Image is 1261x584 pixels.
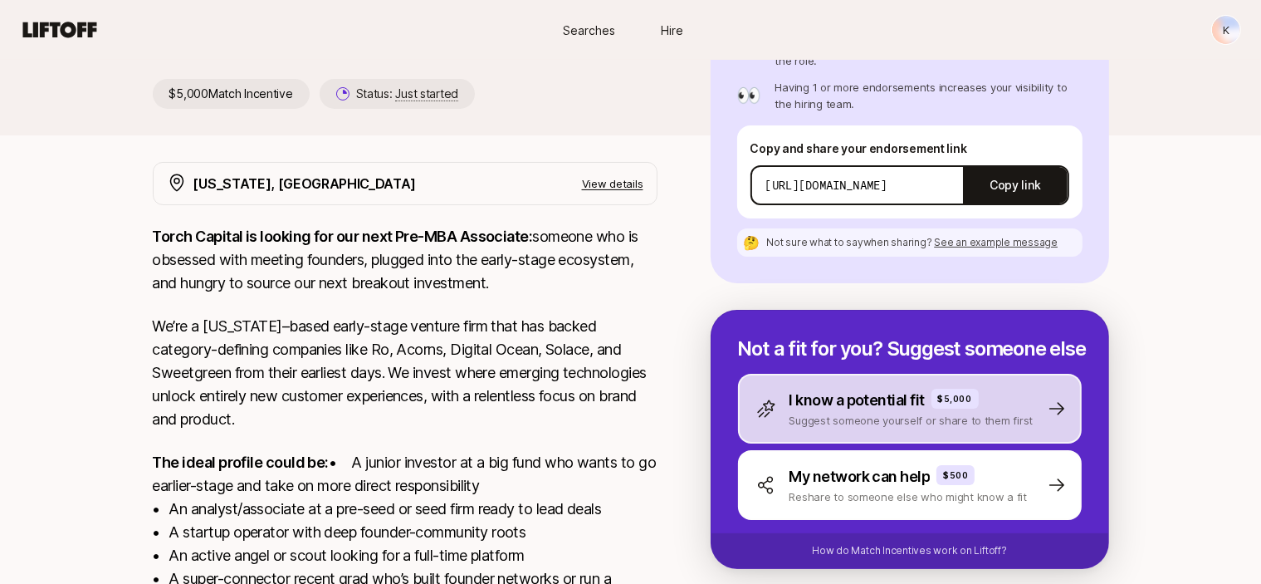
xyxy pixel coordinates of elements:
strong: Torch Capital is looking for our next Pre-MBA Associate: [153,228,533,245]
p: How do Match Incentives work on Liftoff? [812,543,1006,558]
p: [US_STATE], [GEOGRAPHIC_DATA] [193,173,417,194]
a: Searches [548,15,631,46]
p: someone who is obsessed with meeting founders, plugged into the early-stage ecosystem, and hungry... [153,225,657,295]
p: Copy and share your endorsement link [750,139,1069,159]
p: Not sure what to say when sharing ? [767,235,1058,250]
p: Having 1 or more endorsements increases your visibility to the hiring team. [775,79,1083,112]
button: Copy link [963,162,1067,209]
p: [URL][DOMAIN_NAME] [765,177,887,194]
span: See an example message [934,236,1058,248]
button: K [1211,15,1241,45]
span: Searches [563,22,615,39]
p: View details [582,175,643,192]
span: Hire [661,22,683,39]
p: Suggest someone yourself or share to them first [789,412,1034,429]
p: We’re a [US_STATE]–based early-stage venture firm that has backed category-defining companies lik... [153,315,657,431]
p: My network can help [789,465,931,488]
p: $5,000 Match Incentive [153,79,310,109]
p: K [1223,20,1229,40]
p: $5,000 [938,392,972,405]
strong: The ideal profile could be: [153,454,329,471]
p: 🤔 [744,236,760,249]
p: $500 [943,469,968,482]
p: 👀 [737,86,762,106]
p: Not a fit for you? Suggest someone else [738,337,1082,361]
p: I know a potential fit [789,389,925,412]
a: Hire [631,15,714,46]
p: Reshare to someone else who might know a fit [789,488,1028,505]
span: Just started [395,86,458,101]
p: Status: [356,84,458,104]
